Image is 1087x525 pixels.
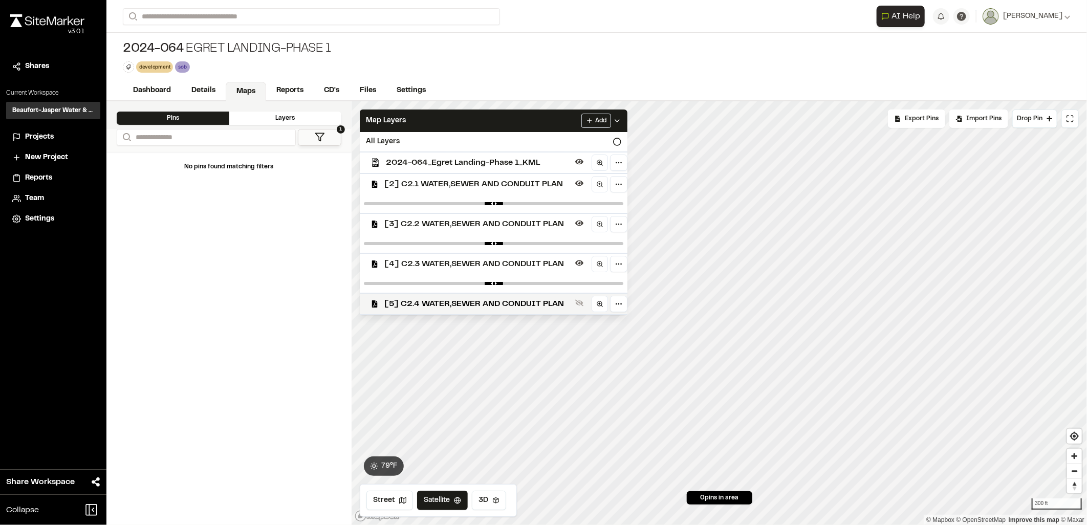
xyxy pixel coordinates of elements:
div: 300 ft [1032,498,1082,510]
button: Open AI Assistant [877,6,925,27]
span: Shares [25,61,49,72]
button: 3D [472,491,506,510]
button: Find my location [1067,429,1082,444]
span: Export Pins [905,114,939,123]
span: Settings [25,213,54,225]
button: Satellite [417,491,468,510]
a: OpenStreetMap [956,516,1006,523]
button: Hide layer [573,156,585,168]
span: Reports [25,172,52,184]
a: Dashboard [123,81,181,100]
button: Hide layer [573,177,585,189]
button: Street [366,491,413,510]
button: 79°F [364,456,404,476]
a: CD's [314,81,350,100]
a: Zoom to layer [592,256,608,272]
a: Team [12,193,94,204]
span: [2] C2.1 WATER,SEWER AND CONDUIT PLAN [384,178,571,190]
button: Hide layer [573,257,585,269]
button: Zoom in [1067,449,1082,464]
button: Drop Pin [1012,110,1057,128]
img: rebrand.png [10,14,84,27]
button: Search [117,129,135,146]
button: Zoom out [1067,464,1082,478]
div: Pins [117,112,229,125]
span: Import Pins [966,114,1002,123]
span: Share Workspace [6,476,75,488]
a: Mapbox [926,516,954,523]
a: Zoom to layer [592,296,608,312]
div: Oh geez...please don't... [10,27,84,36]
img: User [983,8,999,25]
a: Maxar [1061,516,1084,523]
div: Layers [229,112,342,125]
button: Reset bearing to north [1067,478,1082,493]
span: AI Help [892,10,920,23]
div: Import Pins into your project [949,110,1008,128]
button: Edit Tags [123,61,134,73]
span: [5] C2.4 WATER,SEWER AND CONDUIT PLAN [384,298,571,310]
button: Hide layer [573,217,585,229]
p: Current Workspace [6,89,100,98]
span: Collapse [6,504,39,516]
button: Search [123,8,141,25]
a: Settings [12,213,94,225]
img: kml_black_icon64.png [371,158,380,167]
a: Zoom to layer [592,176,608,192]
button: [PERSON_NAME] [983,8,1071,25]
a: Mapbox logo [355,510,400,522]
canvas: Map [352,101,1087,525]
a: New Project [12,152,94,163]
span: [PERSON_NAME] [1003,11,1062,22]
a: Settings [386,81,436,100]
a: Zoom to layer [592,216,608,232]
span: 1 [337,125,345,134]
h3: Beaufort-Jasper Water & Sewer Authority [12,106,94,115]
span: 0 pins in area [700,493,738,502]
a: Reports [266,81,314,100]
button: Show layer [573,297,585,309]
span: No pins found matching filters [185,164,274,169]
span: Reset bearing to north [1067,479,1082,493]
span: [4] C2.3 WATER,SEWER AND CONDUIT PLAN [384,258,571,270]
span: 79 ° F [381,461,398,472]
a: Projects [12,132,94,143]
span: [3] C2.2 WATER,SEWER AND CONDUIT PLAN [384,218,571,230]
button: 1 [298,129,341,146]
div: sob [175,61,189,72]
a: Details [181,81,226,100]
span: 2024-064 [123,41,184,57]
span: New Project [25,152,68,163]
span: 2024-064_Egret Landing-Phase 1_KML [386,157,571,169]
span: Team [25,193,44,204]
span: Map Layers [366,115,406,126]
div: Open AI Assistant [877,6,929,27]
a: Shares [12,61,94,72]
a: Map feedback [1009,516,1059,523]
div: All Layers [360,132,627,151]
a: Maps [226,82,266,101]
a: Files [350,81,386,100]
div: Egret Landing-Phase 1 [123,41,331,57]
a: Reports [12,172,94,184]
span: Add [595,116,606,125]
button: Add [581,114,611,128]
div: development [136,61,173,72]
div: No pins available to export [888,110,945,128]
a: Zoom to layer [592,155,608,171]
span: Drop Pin [1017,114,1042,123]
span: Projects [25,132,54,143]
